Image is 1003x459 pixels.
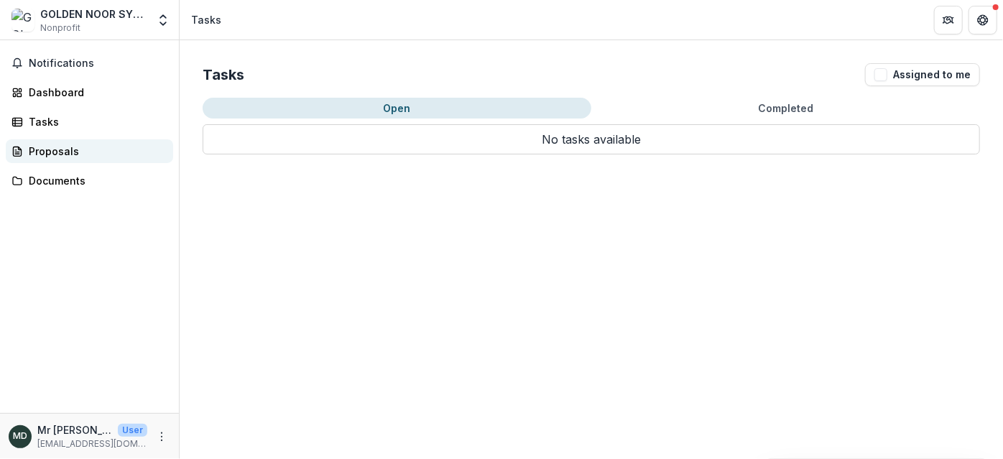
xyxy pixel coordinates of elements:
p: No tasks available [203,124,980,154]
span: Notifications [29,57,167,70]
button: Notifications [6,52,173,75]
span: Nonprofit [40,22,80,34]
p: [EMAIL_ADDRESS][DOMAIN_NAME] [37,437,147,450]
a: Dashboard [6,80,173,104]
div: Tasks [29,114,162,129]
a: Documents [6,169,173,193]
nav: breadcrumb [185,9,227,30]
button: Partners [934,6,963,34]
img: GOLDEN NOOR SYNERGY [11,9,34,32]
h2: Tasks [203,66,244,83]
button: Open entity switcher [153,6,173,34]
div: GOLDEN NOOR SYNERGY [40,6,147,22]
button: Get Help [969,6,997,34]
p: User [118,424,147,437]
button: More [153,428,170,445]
a: Tasks [6,110,173,134]
button: Assigned to me [865,63,980,86]
div: Tasks [191,12,221,27]
div: Documents [29,173,162,188]
button: Completed [591,98,980,119]
a: Proposals [6,139,173,163]
p: Mr [PERSON_NAME] [37,422,112,437]
div: Dashboard [29,85,162,100]
div: Mr Dastan [13,432,27,441]
div: Proposals [29,144,162,159]
button: Open [203,98,591,119]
